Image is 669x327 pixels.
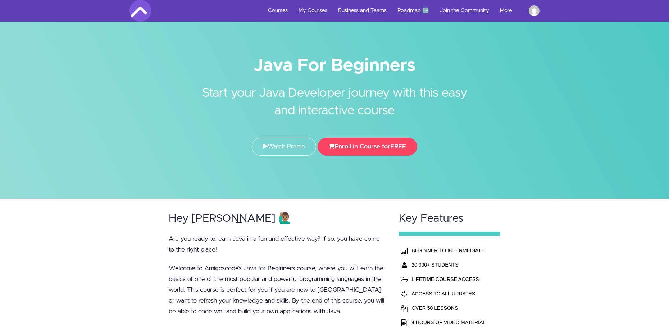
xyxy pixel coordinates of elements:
img: biel11.hbf@gmail.com [529,5,540,16]
td: ACCESS TO ALL UPDATES [410,286,487,301]
p: Are you ready to learn Java in a fun and effective way? If so, you have come to the right place! [169,234,385,255]
button: Enroll in Course forFREE [318,138,417,156]
th: BEGINNER TO INTERMEDIATE [410,243,487,258]
a: Watch Promo [252,138,316,156]
td: LIFETIME COURSE ACCESS [410,272,487,286]
p: Welcome to Amigoscode’s Java for Beginners course, where you will learn the basics of one of the ... [169,263,385,317]
h2: Key Features [399,213,500,225]
h1: Java For Beginners [129,57,540,74]
h2: Hey [PERSON_NAME] 🙋🏽‍♂️ [169,213,385,225]
h2: Start your Java Developer journey with this easy and interactive course [200,74,469,120]
th: 20,000+ STUDENTS [410,258,487,272]
td: OVER 50 LESSONS [410,301,487,315]
span: FREE [390,143,406,149]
